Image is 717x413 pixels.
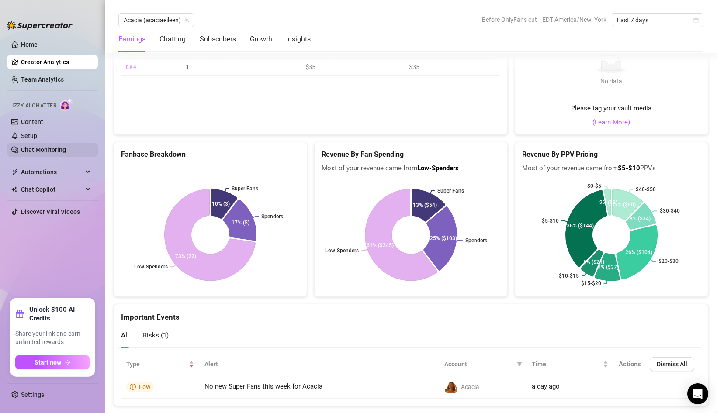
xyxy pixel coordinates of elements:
[542,13,606,26] span: EDT America/New_York
[35,359,61,366] span: Start now
[159,34,186,45] div: Chatting
[130,384,136,390] span: info-circle
[526,354,613,375] th: Time
[200,34,236,45] div: Subscribers
[133,63,136,71] span: 4
[444,359,513,369] span: Account
[465,237,487,243] text: Spenders
[660,208,680,214] text: $30-$40
[126,359,187,369] span: Type
[437,187,464,193] text: Super Fans
[60,98,73,111] img: AI Chatter
[517,361,522,367] span: filter
[559,272,579,279] text: $10-$15
[21,208,80,215] a: Discover Viral Videos
[542,218,559,224] text: $5-$10
[587,183,601,189] text: $0-$5
[286,34,311,45] div: Insights
[21,41,38,48] a: Home
[118,34,145,45] div: Earnings
[417,164,459,172] b: Low-Spenders
[121,354,199,375] th: Type
[124,14,189,27] span: Acacia (acaciaeileen)
[21,55,91,69] a: Creator Analytics
[445,381,457,393] img: Acacia
[693,17,699,23] span: calendar
[139,383,151,390] span: Low
[532,359,601,369] span: Time
[184,17,189,23] span: team
[461,383,479,390] span: Acacia
[21,182,83,196] span: Chat Copilot
[687,383,708,404] div: Open Intercom Messenger
[21,132,37,139] a: Setup
[636,186,656,193] text: $40-$50
[126,64,132,69] span: video-camera
[121,304,701,323] div: Important Events
[261,213,283,220] text: Spenders
[232,186,258,192] text: Super Fans
[657,361,687,368] span: Dismiss All
[121,331,129,339] span: All
[21,165,83,179] span: Automations
[581,280,601,286] text: $15-$20
[199,354,439,375] th: Alert
[409,62,419,71] span: $35
[619,360,641,368] span: Actions
[21,76,64,83] a: Team Analytics
[532,382,560,390] span: a day ago
[11,169,18,176] span: thunderbolt
[21,118,43,125] a: Content
[15,355,90,369] button: Start nowarrow-right
[322,149,500,160] h5: Revenue By Fan Spending
[515,358,524,371] span: filter
[143,331,169,339] span: Risks ( 1 )
[15,310,24,318] span: gift
[522,149,701,160] h5: Revenue By PPV Pricing
[186,62,189,71] span: 1
[592,117,630,128] a: (Learn More)
[204,382,322,390] span: No new Super Fans this week for Acacia
[618,164,640,172] b: $5-$10
[325,247,359,253] text: Low-Spenders
[11,186,17,193] img: Chat Copilot
[250,34,272,45] div: Growth
[7,21,73,30] img: logo-BBDzfeDw.svg
[65,359,71,365] span: arrow-right
[121,149,300,160] h5: Fanbase Breakdown
[322,163,500,174] span: Most of your revenue came from
[571,103,651,114] span: Please tag your vault media
[305,62,315,71] span: $35
[522,163,701,174] span: Most of your revenue came from PPVs
[482,13,537,26] span: Before OnlyFans cut
[617,14,698,27] span: Last 7 days
[29,305,90,323] strong: Unlock $100 AI Credits
[21,391,44,398] a: Settings
[134,264,168,270] text: Low-Spenders
[650,357,694,371] button: Dismiss All
[21,146,66,153] a: Chat Monitoring
[12,102,56,110] span: Izzy AI Chatter
[658,258,679,264] text: $20-$30
[597,76,625,86] div: No data
[15,330,90,347] span: Share your link and earn unlimited rewards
